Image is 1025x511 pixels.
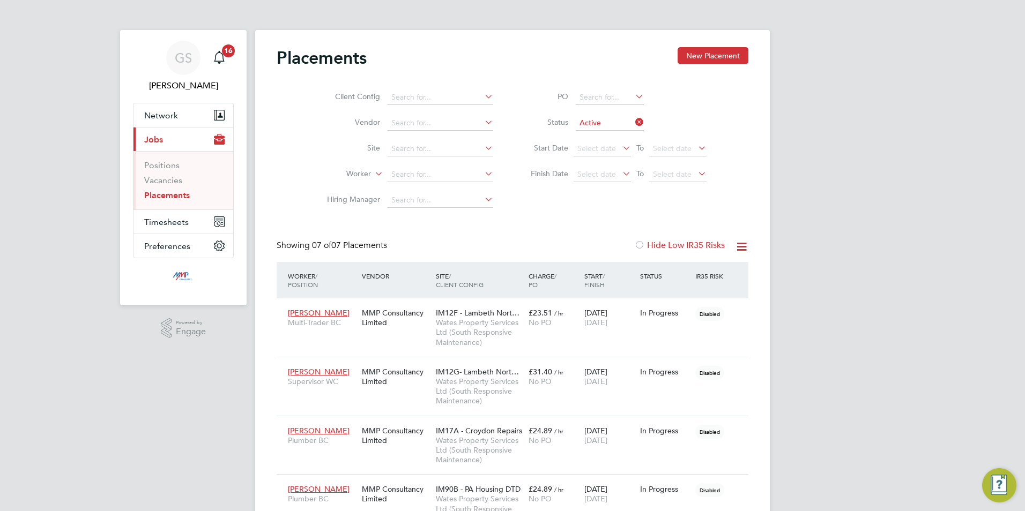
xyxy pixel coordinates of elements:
label: Hiring Manager [318,194,380,204]
span: / hr [554,485,563,493]
nav: Main navigation [120,30,247,305]
span: / Finish [584,272,605,289]
span: [PERSON_NAME] [288,367,350,377]
div: In Progress [640,308,690,318]
span: Timesheets [144,217,189,227]
div: In Progress [640,367,690,377]
span: 07 Placements [312,240,387,251]
input: Search for... [388,167,493,182]
div: Vendor [359,266,433,285]
div: [DATE] [582,303,637,333]
button: New Placement [678,47,748,64]
button: Preferences [133,234,233,258]
a: GS[PERSON_NAME] [133,41,234,92]
div: Status [637,266,693,285]
span: Disabled [695,366,724,380]
span: £24.89 [529,426,552,435]
a: [PERSON_NAME]Supervisor WCMMP Consultancy LimitedIM12G- Lambeth Nort…Wates Property Services Ltd ... [285,361,748,370]
span: IM12G- Lambeth Nort… [436,367,519,377]
div: Showing [277,240,389,251]
a: Powered byEngage [161,318,206,339]
span: Wates Property Services Ltd (South Responsive Maintenance) [436,318,523,347]
div: MMP Consultancy Limited [359,362,433,392]
span: Disabled [695,483,724,497]
button: Network [133,103,233,127]
span: No PO [529,377,552,386]
span: £31.40 [529,367,552,377]
span: Select date [653,169,692,179]
span: Wates Property Services Ltd (South Responsive Maintenance) [436,435,523,465]
span: Plumber BC [288,435,356,445]
span: To [633,167,647,181]
label: PO [520,92,568,101]
a: Placements [144,190,190,200]
span: / hr [554,309,563,317]
h2: Placements [277,47,367,69]
span: Plumber BC [288,494,356,504]
button: Engage Resource Center [982,468,1016,502]
span: Network [144,110,178,121]
input: Search for... [388,141,493,156]
div: [DATE] [582,420,637,450]
a: 16 [209,41,230,75]
div: Worker [285,266,359,294]
span: IM90B - PA Housing DTD [436,484,521,494]
span: Powered by [176,318,206,327]
label: Client Config [318,92,380,101]
div: Jobs [133,151,233,209]
span: 07 of [312,240,331,251]
label: Worker [309,169,371,179]
label: Site [318,143,380,153]
label: Status [520,117,568,127]
div: Charge [526,266,582,294]
span: [DATE] [584,318,607,327]
span: / Position [288,272,318,289]
input: Search for... [388,90,493,105]
button: Timesheets [133,210,233,234]
div: IR35 Risk [693,266,730,285]
label: Vendor [318,117,380,127]
span: No PO [529,318,552,327]
img: mmpconsultancy-logo-retina.png [168,269,199,286]
span: Wates Property Services Ltd (South Responsive Maintenance) [436,377,523,406]
span: Select date [577,144,616,153]
span: / hr [554,427,563,435]
input: Search for... [576,90,644,105]
span: Disabled [695,307,724,321]
span: £24.89 [529,484,552,494]
div: In Progress [640,426,690,435]
a: Vacancies [144,175,182,185]
a: [PERSON_NAME]Plumber BCMMP Consultancy LimitedIM17A - Croydon RepairsWates Property Services Ltd ... [285,420,748,429]
span: Multi-Trader BC [288,318,356,327]
span: Supervisor WC [288,377,356,386]
a: [PERSON_NAME]Multi-Trader BCMMP Consultancy LimitedIM12F - Lambeth Nort…Wates Property Services L... [285,302,748,311]
label: Finish Date [520,169,568,178]
span: No PO [529,494,552,504]
span: Select date [577,169,616,179]
div: MMP Consultancy Limited [359,479,433,509]
input: Search for... [388,116,493,131]
div: [DATE] [582,479,637,509]
span: Preferences [144,241,190,251]
span: / hr [554,368,563,376]
span: £23.51 [529,308,552,318]
label: Hide Low IR35 Risks [634,240,725,251]
span: IM12F - Lambeth Nort… [436,308,519,318]
span: [PERSON_NAME] [288,308,350,318]
div: [DATE] [582,362,637,392]
span: To [633,141,647,155]
span: George Stacey [133,79,234,92]
span: GS [175,51,192,65]
span: [PERSON_NAME] [288,484,350,494]
a: Positions [144,160,180,170]
input: Search for... [388,193,493,208]
div: MMP Consultancy Limited [359,420,433,450]
span: IM17A - Croydon Repairs [436,426,522,435]
div: In Progress [640,484,690,494]
div: Site [433,266,526,294]
span: No PO [529,435,552,445]
span: / PO [529,272,556,289]
input: Select one [576,116,644,131]
span: [PERSON_NAME] [288,426,350,435]
span: Select date [653,144,692,153]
